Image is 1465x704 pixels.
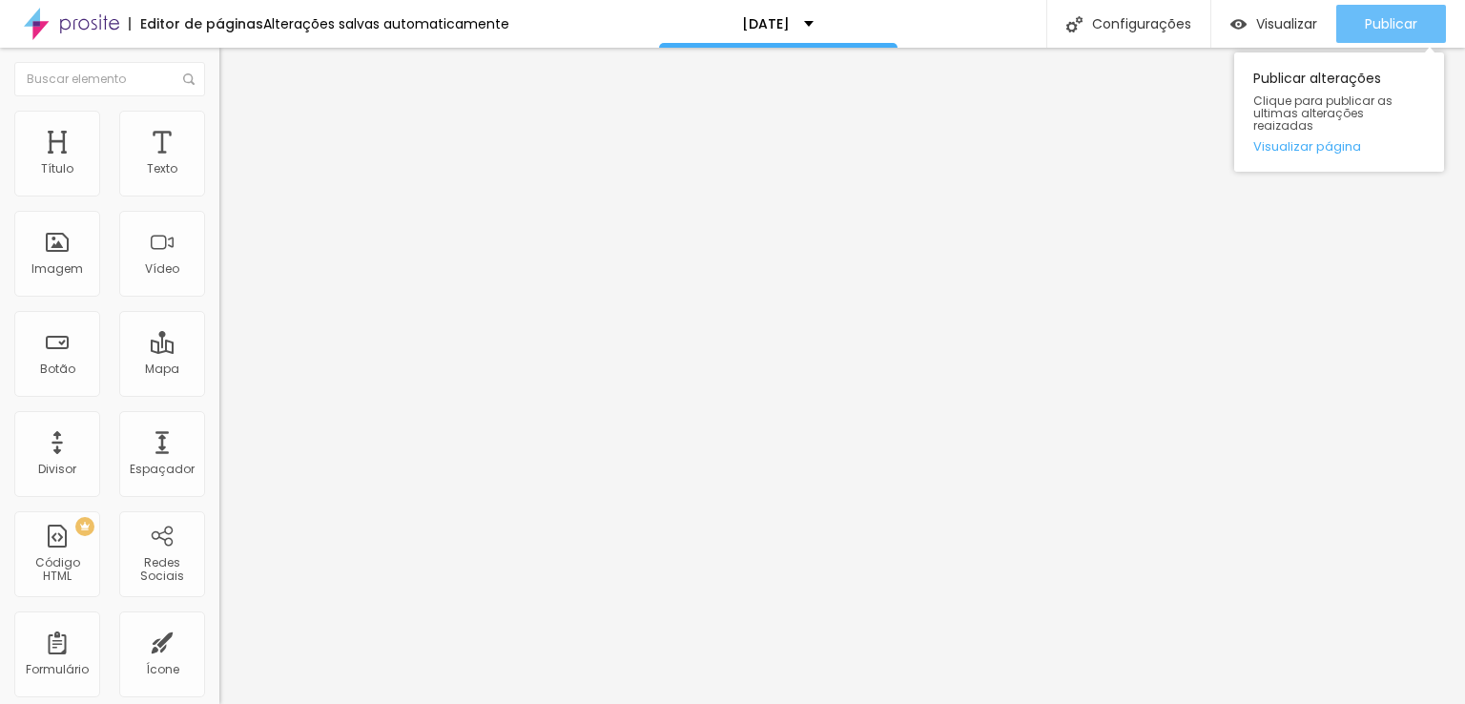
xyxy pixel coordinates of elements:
button: Publicar [1336,5,1446,43]
div: Texto [147,162,177,176]
div: Imagem [31,262,83,276]
div: Espaçador [130,463,195,476]
div: Código HTML [19,556,94,584]
img: Icone [183,73,195,85]
a: Visualizar página [1253,140,1425,153]
span: Publicar [1365,16,1417,31]
div: Alterações salvas automaticamente [263,17,509,31]
img: view-1.svg [1230,16,1247,32]
div: Ícone [146,663,179,676]
div: Editor de páginas [129,17,263,31]
input: Buscar elemento [14,62,205,96]
div: Título [41,162,73,176]
span: Clique para publicar as ultimas alterações reaizadas [1253,94,1425,133]
div: Mapa [145,362,179,376]
div: Vídeo [145,262,179,276]
div: Botão [40,362,75,376]
iframe: Editor [219,48,1465,704]
button: Visualizar [1211,5,1336,43]
p: [DATE] [742,17,790,31]
div: Divisor [38,463,76,476]
div: Formulário [26,663,89,676]
div: Publicar alterações [1234,52,1444,172]
img: Icone [1066,16,1083,32]
span: Visualizar [1256,16,1317,31]
div: Redes Sociais [124,556,199,584]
